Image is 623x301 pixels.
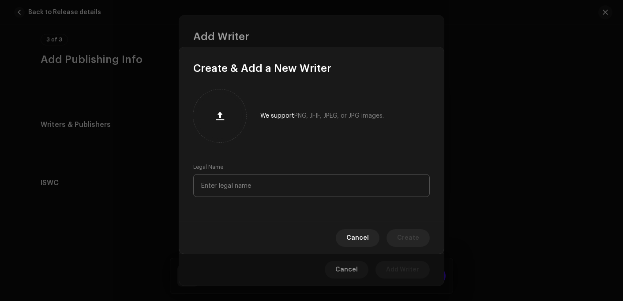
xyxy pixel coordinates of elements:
div: We support [260,112,384,119]
input: Enter legal name [193,174,430,197]
span: Create [397,229,419,247]
button: Create [387,229,430,247]
button: Cancel [336,229,379,247]
span: Create & Add a New Writer [193,61,331,75]
span: PNG, JFIF, JPEG, or JPG images. [294,113,384,119]
span: Cancel [346,229,369,247]
label: Legal Name [193,164,223,171]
